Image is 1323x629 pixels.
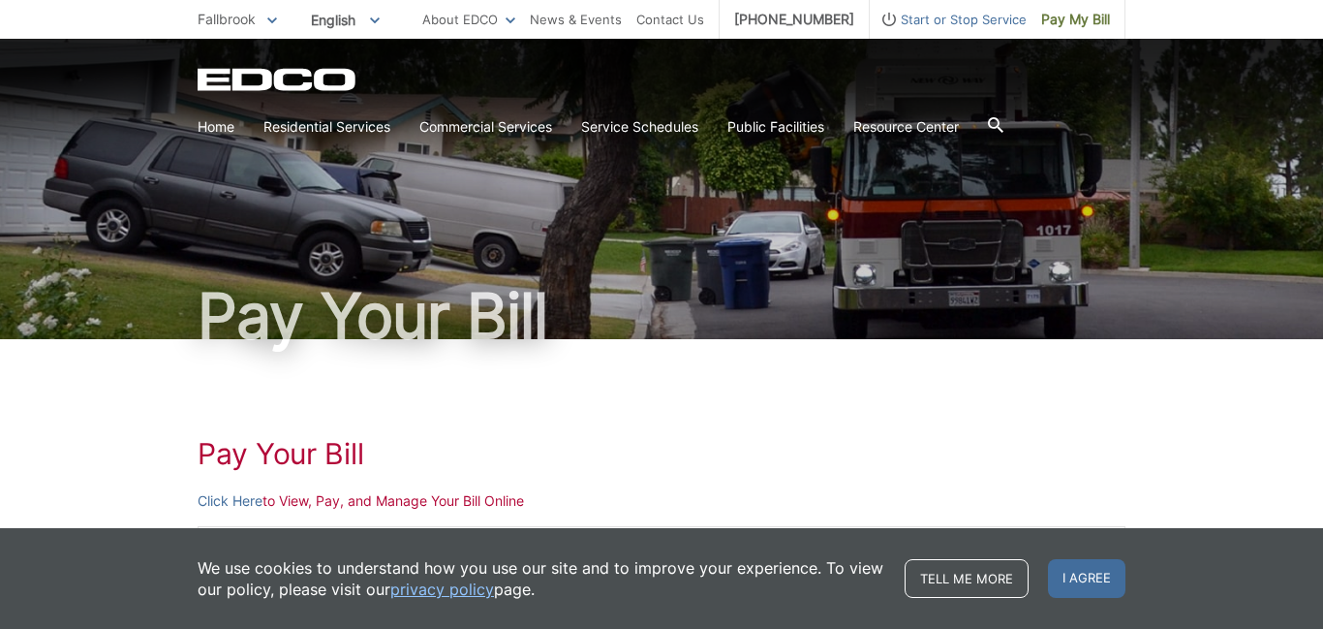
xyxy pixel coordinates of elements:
a: Public Facilities [727,116,824,138]
a: Service Schedules [581,116,698,138]
a: News & Events [530,9,622,30]
a: Tell me more [905,559,1029,598]
span: Fallbrook [198,11,256,27]
a: Resource Center [853,116,959,138]
h1: Pay Your Bill [198,285,1125,347]
p: We use cookies to understand how you use our site and to improve your experience. To view our pol... [198,557,885,600]
a: Commercial Services [419,116,552,138]
span: English [296,4,394,36]
a: Residential Services [263,116,390,138]
a: EDCD logo. Return to the homepage. [198,68,358,91]
a: About EDCO [422,9,515,30]
a: privacy policy [390,579,494,600]
span: I agree [1048,559,1125,598]
span: Pay My Bill [1041,9,1110,30]
a: Home [198,116,234,138]
p: to View, Pay, and Manage Your Bill Online [198,490,1125,512]
h1: Pay Your Bill [198,436,1125,471]
a: Contact Us [636,9,704,30]
a: Click Here [198,490,262,512]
